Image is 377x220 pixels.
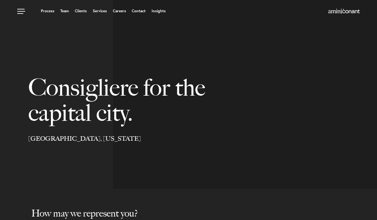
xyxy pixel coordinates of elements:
a: Clients [75,9,87,13]
a: Careers [113,9,126,13]
h2: How may we represent you? [31,208,377,219]
a: Insights [152,9,166,13]
a: Services [93,9,107,13]
img: Amini & Conant [328,9,360,14]
a: Home [328,9,360,14]
a: Team [60,9,69,13]
a: Contact [132,9,146,13]
a: Process [41,9,54,13]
